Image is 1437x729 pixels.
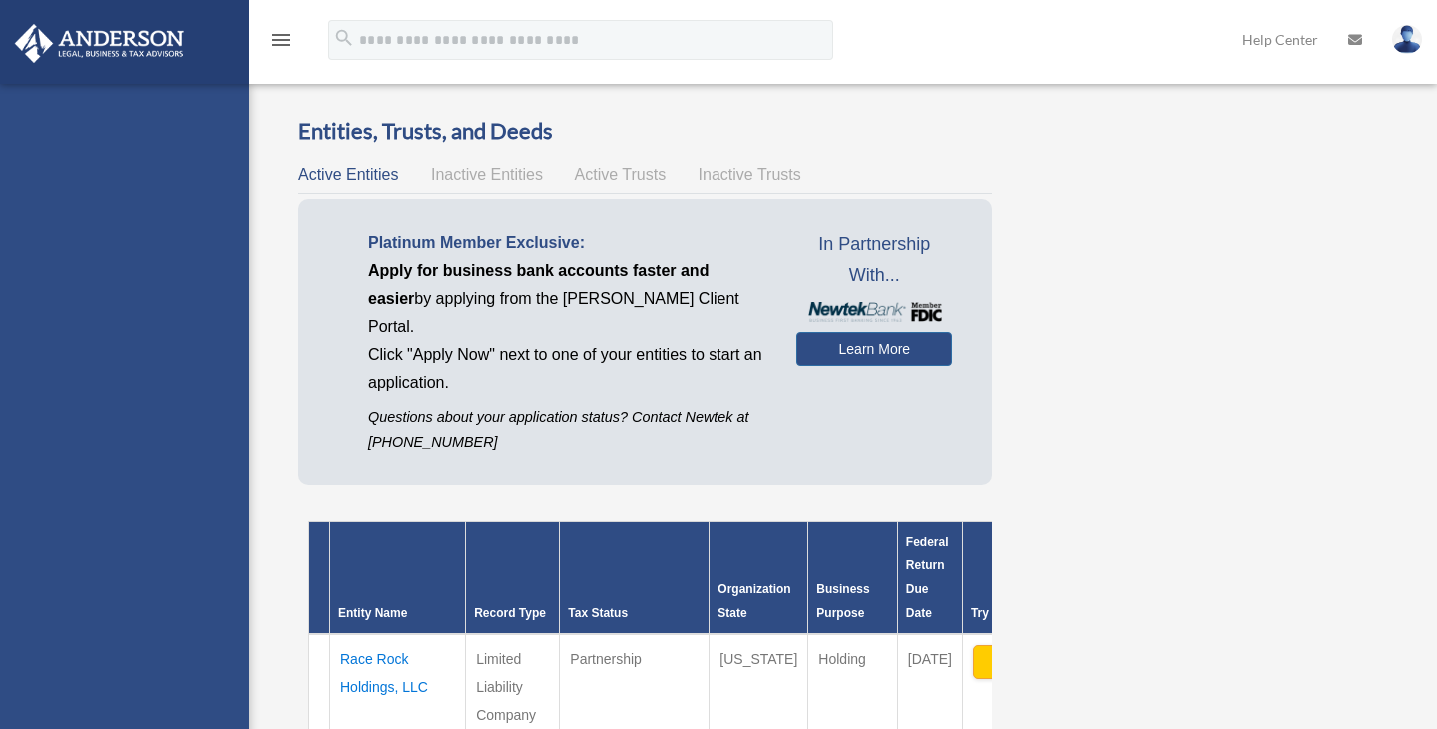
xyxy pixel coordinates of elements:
th: Federal Return Due Date [897,522,962,635]
th: Record Type [466,522,560,635]
th: Business Purpose [808,522,897,635]
span: Inactive Trusts [699,166,801,182]
p: by applying from the [PERSON_NAME] Client Portal. [368,257,766,341]
p: Questions about your application status? Contact Newtek at [PHONE_NUMBER] [368,405,766,455]
i: menu [269,28,293,52]
img: NewtekBankLogoSM.png [806,302,942,322]
th: Tax Status [560,522,710,635]
p: Click "Apply Now" next to one of your entities to start an application. [368,341,766,397]
img: Anderson Advisors Platinum Portal [9,24,190,63]
span: Active Entities [298,166,398,182]
th: Organization State [710,522,808,635]
a: menu [269,35,293,52]
button: Apply Now [973,645,1168,679]
th: Entity Name [330,522,466,635]
i: search [333,27,355,49]
span: Apply for business bank accounts faster and easier [368,262,709,307]
img: User Pic [1392,25,1422,54]
span: Inactive Entities [431,166,543,182]
p: Platinum Member Exclusive: [368,229,766,257]
h3: Entities, Trusts, and Deeds [298,116,992,147]
a: Learn More [796,332,952,366]
span: In Partnership With... [796,229,952,292]
div: Try Newtek Bank [971,601,1170,625]
span: Active Trusts [575,166,667,182]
